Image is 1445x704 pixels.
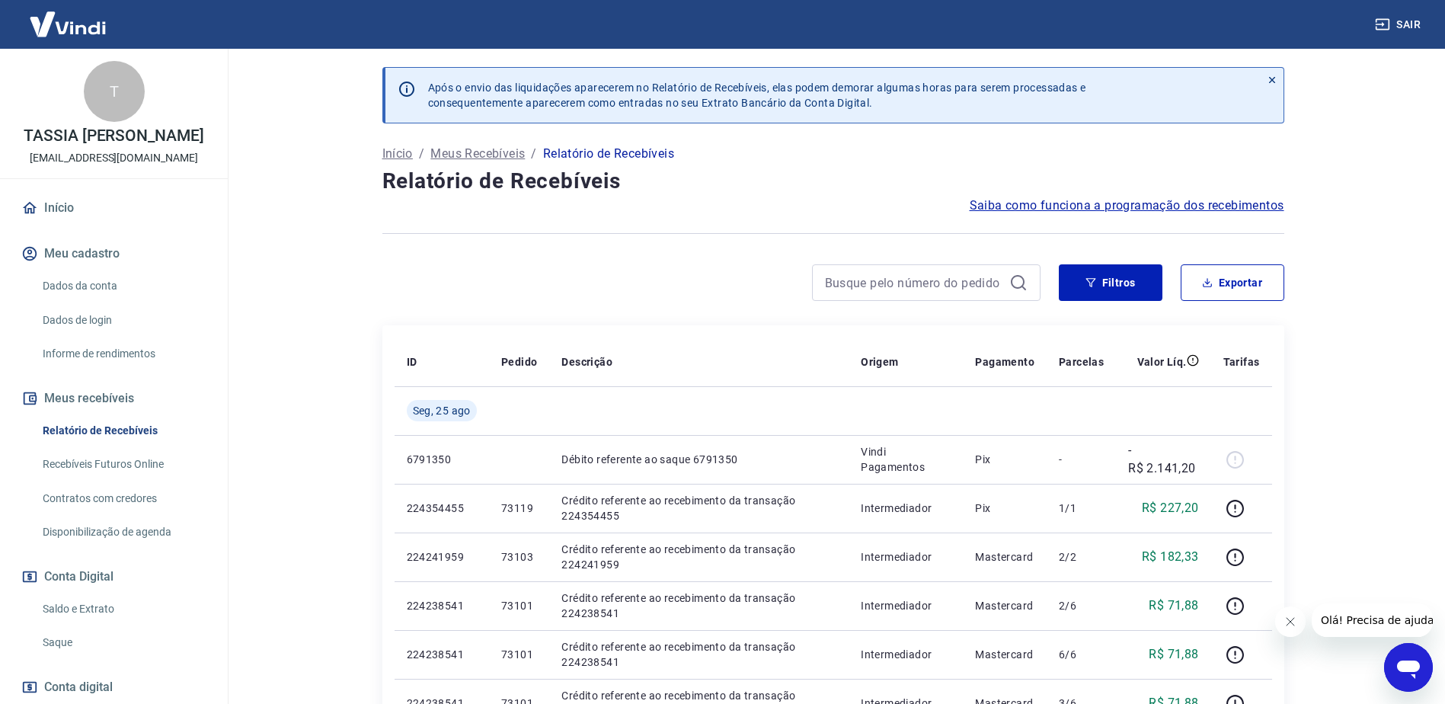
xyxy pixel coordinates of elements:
p: R$ 71,88 [1149,645,1198,664]
iframe: Botão para abrir a janela de mensagens [1384,643,1433,692]
button: Conta Digital [18,560,209,594]
p: 73101 [501,598,537,613]
p: R$ 71,88 [1149,597,1198,615]
h4: Relatório de Recebíveis [382,166,1284,197]
p: 224241959 [407,549,477,565]
button: Sair [1372,11,1427,39]
p: / [531,145,536,163]
span: Olá! Precisa de ajuda? [9,11,128,23]
p: Após o envio das liquidações aparecerem no Relatório de Recebíveis, elas podem demorar algumas ho... [428,80,1086,110]
p: 6791350 [407,452,477,467]
span: Seg, 25 ago [413,403,471,418]
p: Mastercard [975,549,1034,565]
a: Disponibilização de agenda [37,517,209,548]
p: - [1059,452,1104,467]
p: Pagamento [975,354,1034,370]
p: Descrição [561,354,612,370]
p: 73119 [501,501,537,516]
iframe: Fechar mensagem [1275,606,1306,637]
p: -R$ 2.141,20 [1128,441,1198,478]
a: Início [382,145,413,163]
p: Crédito referente ao recebimento da transação 224241959 [561,542,836,572]
p: Crédito referente ao recebimento da transação 224238541 [561,590,836,621]
a: Dados da conta [37,270,209,302]
p: Intermediador [861,501,951,516]
p: Pix [975,452,1034,467]
p: 2/2 [1059,549,1104,565]
a: Saiba como funciona a programação dos recebimentos [970,197,1284,215]
p: 73103 [501,549,537,565]
p: Relatório de Recebíveis [543,145,674,163]
button: Meus recebíveis [18,382,209,415]
p: 224354455 [407,501,477,516]
iframe: Mensagem da empresa [1312,603,1433,637]
button: Exportar [1181,264,1284,301]
p: Mastercard [975,647,1034,662]
p: [EMAIL_ADDRESS][DOMAIN_NAME] [30,150,198,166]
p: 224238541 [407,647,477,662]
p: Vindi Pagamentos [861,444,951,475]
a: Meus Recebíveis [430,145,525,163]
a: Saldo e Extrato [37,594,209,625]
a: Recebíveis Futuros Online [37,449,209,480]
p: 224238541 [407,598,477,613]
p: Crédito referente ao recebimento da transação 224354455 [561,493,836,523]
a: Informe de rendimentos [37,338,209,370]
p: Pix [975,501,1034,516]
p: 73101 [501,647,537,662]
div: T [84,61,145,122]
p: Crédito referente ao recebimento da transação 224238541 [561,639,836,670]
p: Intermediador [861,549,951,565]
p: Pedido [501,354,537,370]
span: Conta digital [44,677,113,698]
p: 2/6 [1059,598,1104,613]
p: / [419,145,424,163]
img: Vindi [18,1,117,47]
p: Intermediador [861,647,951,662]
p: Intermediador [861,598,951,613]
button: Meu cadastro [18,237,209,270]
p: 6/6 [1059,647,1104,662]
a: Relatório de Recebíveis [37,415,209,446]
p: Tarifas [1223,354,1260,370]
input: Busque pelo número do pedido [825,271,1003,294]
p: ID [407,354,417,370]
p: R$ 227,20 [1142,499,1199,517]
p: Débito referente ao saque 6791350 [561,452,836,467]
a: Saque [37,627,209,658]
p: 1/1 [1059,501,1104,516]
a: Dados de login [37,305,209,336]
p: Valor Líq. [1137,354,1187,370]
p: Parcelas [1059,354,1104,370]
p: TASSIA [PERSON_NAME] [24,128,204,144]
p: Origem [861,354,898,370]
a: Conta digital [18,670,209,704]
button: Filtros [1059,264,1162,301]
p: R$ 182,33 [1142,548,1199,566]
a: Início [18,191,209,225]
p: Mastercard [975,598,1034,613]
a: Contratos com credores [37,483,209,514]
